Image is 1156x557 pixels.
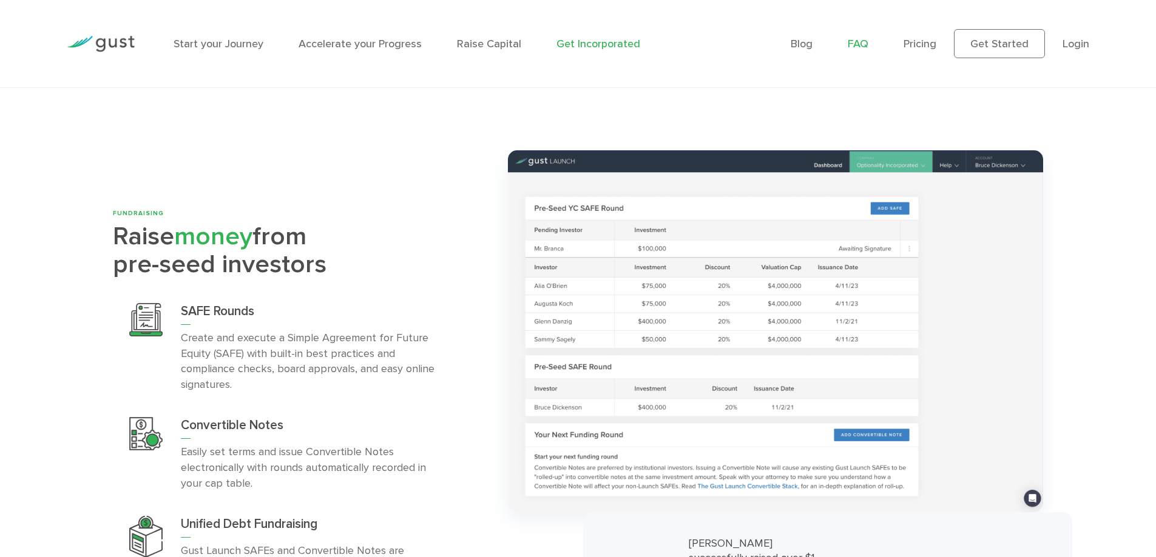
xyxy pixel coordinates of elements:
h2: Raise from pre-seed investors [113,223,462,279]
p: Easily set terms and issue Convertible Notes electronically with rounds automatically recorded in... [181,444,446,492]
img: Gust Logo [67,36,135,52]
a: Blog [791,38,813,50]
a: FAQ [848,38,868,50]
a: Raise Capital [457,38,521,50]
a: Accelerate your Progress [299,38,422,50]
a: Login [1063,38,1089,50]
a: Start your Journey [174,38,263,50]
a: Get Started [954,29,1045,58]
img: 7 Raise Money Wide [508,150,1043,512]
h3: SAFE Rounds [181,303,446,325]
img: Convertible Notes [129,417,163,450]
a: Get Incorporated [556,38,640,50]
a: Pricing [904,38,936,50]
h3: Convertible Notes [181,417,446,439]
img: Safe Rounds [129,303,163,336]
p: Create and execute a Simple Agreement for Future Equity (SAFE) with built-in best practices and c... [181,330,446,393]
span: money [174,221,252,252]
div: FUNDRAISING [113,209,462,218]
h3: Unified Debt Fundraising [181,516,446,538]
